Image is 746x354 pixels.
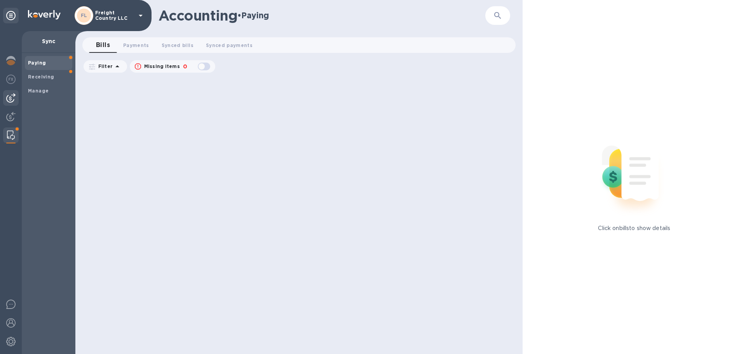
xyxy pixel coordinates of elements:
[130,60,215,73] button: Missing items0
[144,63,180,70] p: Missing items
[598,224,670,232] p: Click on bills to show details
[28,74,54,80] b: Receiving
[95,10,134,21] p: Freight Country LLC
[3,8,19,23] div: Unpin categories
[6,75,16,84] img: Foreign exchange
[237,10,269,20] h2: • Paying
[123,41,149,49] span: Payments
[206,41,253,49] span: Synced payments
[95,63,113,70] p: Filter
[28,37,69,45] p: Sync
[96,40,110,51] span: Bills
[81,12,87,18] b: FL
[162,41,193,49] span: Synced bills
[28,10,61,19] img: Logo
[28,88,49,94] b: Manage
[28,60,46,66] b: Paying
[183,63,187,71] p: 0
[159,7,237,24] h1: Accounting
